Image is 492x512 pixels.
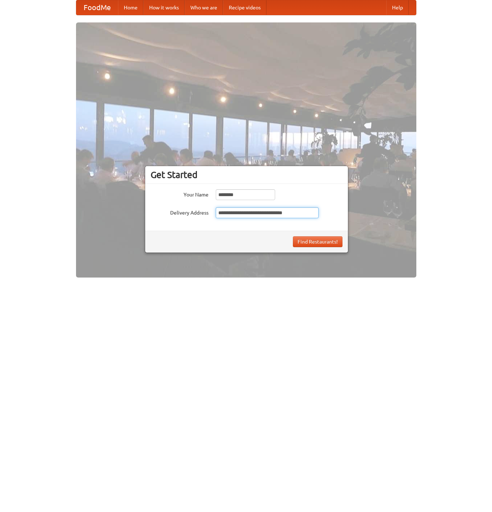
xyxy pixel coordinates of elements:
label: Delivery Address [151,207,209,216]
label: Your Name [151,189,209,198]
a: Who we are [185,0,223,15]
a: FoodMe [76,0,118,15]
h3: Get Started [151,169,342,180]
button: Find Restaurants! [293,236,342,247]
a: Home [118,0,143,15]
a: How it works [143,0,185,15]
a: Recipe videos [223,0,266,15]
a: Help [386,0,409,15]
